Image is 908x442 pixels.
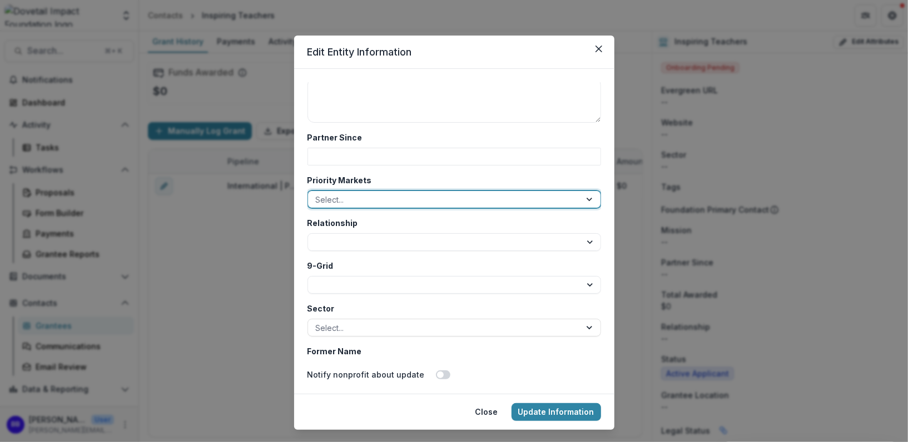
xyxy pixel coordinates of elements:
[307,132,594,143] label: Partner Since
[307,260,594,272] label: 9-Grid
[512,403,601,421] button: Update Information
[590,40,608,58] button: Close
[469,403,505,421] button: Close
[307,345,594,357] label: Former Name
[307,174,594,186] label: Priority Markets
[294,36,614,69] header: Edit Entity Information
[307,369,425,380] label: Notify nonprofit about update
[307,303,594,314] label: Sector
[307,217,594,229] label: Relationship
